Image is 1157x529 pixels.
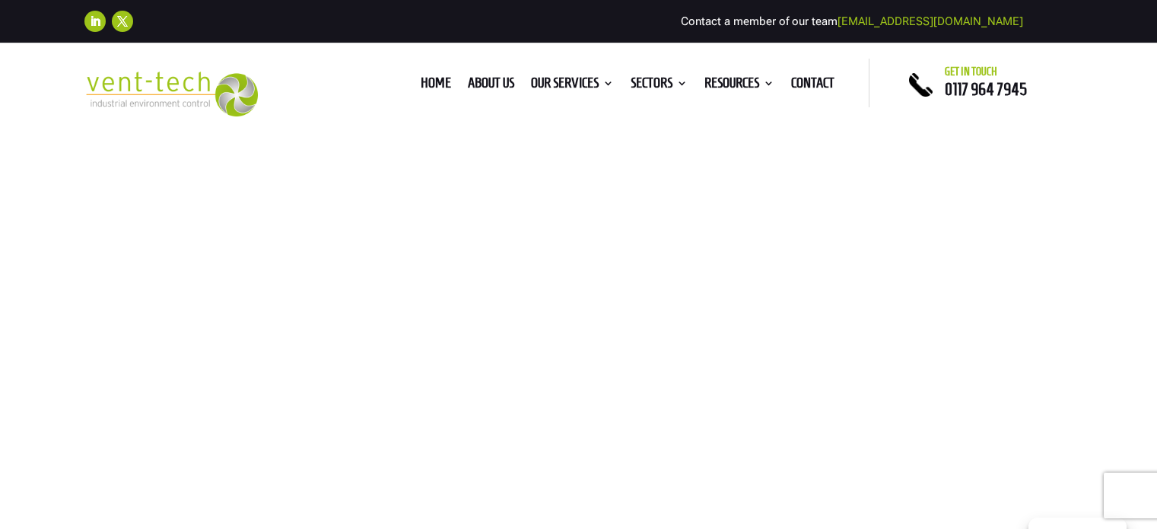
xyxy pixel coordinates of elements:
a: Sectors [631,78,688,94]
a: Home [421,78,451,94]
a: About us [468,78,514,94]
a: Follow on X [112,11,133,32]
a: Contact [791,78,834,94]
a: Follow on LinkedIn [84,11,106,32]
a: [EMAIL_ADDRESS][DOMAIN_NAME] [838,14,1023,28]
a: Resources [704,78,774,94]
a: 0117 964 7945 [945,80,1027,98]
a: Our Services [531,78,614,94]
span: Contact a member of our team [681,14,1023,28]
span: Get in touch [945,65,997,78]
img: 2023-09-27T08_35_16.549ZVENT-TECH---Clear-background [84,72,259,116]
